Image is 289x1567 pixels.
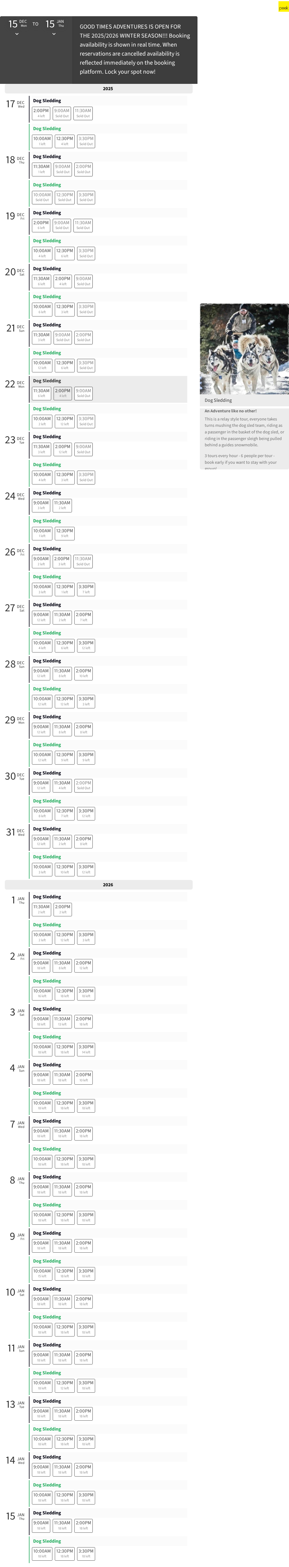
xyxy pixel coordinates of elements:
[79,988,94,994] span: 3:30PM
[56,471,73,478] span: 12:30PM
[79,702,94,707] span: 3 left
[56,695,73,702] span: 12:30PM
[54,730,70,735] span: 8 left
[33,938,51,943] span: 2 left
[79,1274,94,1279] span: 18 left
[33,293,61,300] a: Dog Sledding
[79,1218,94,1223] span: 18 left
[33,478,51,483] span: 4 left
[56,303,73,310] span: 12:30PM
[76,1240,91,1246] span: 2:00PM
[33,1006,61,1012] a: Dog Sledding
[54,506,70,511] span: 2 left
[79,695,94,702] span: 3:30PM
[54,219,70,226] span: 9:00AM
[33,1211,51,1218] span: 10:00AM
[33,1106,51,1111] span: 18 left
[33,854,61,860] a: Dog Sledding
[33,393,50,399] span: 6 left
[33,153,61,160] a: Dog Sledding
[33,471,51,478] span: 10:00AM
[33,142,51,147] span: 1 left
[33,247,51,254] span: 10:00AM
[76,387,91,394] span: 9:00AM
[56,583,73,590] span: 12:30PM
[76,393,91,399] span: Sold Out
[79,415,94,422] span: 3:30PM
[79,808,94,814] span: 3:30PM
[33,1218,51,1223] span: 18 left
[54,1246,70,1251] span: 18 left
[79,1106,94,1111] span: 18 left
[54,562,70,567] span: 3 left
[55,163,70,170] span: 9:00AM
[76,611,91,618] span: 2:00PM
[79,590,94,595] span: 7 left
[33,338,50,343] span: 3 left
[33,786,49,791] span: 12 left
[56,640,73,646] span: 12:30PM
[76,1184,91,1190] span: 2:00PM
[33,686,61,692] a: Dog Sledding
[79,1050,94,1055] span: 14 left
[33,275,50,282] span: 11:30AM
[56,870,73,875] span: 10 left
[79,471,94,478] span: 3:30PM
[33,1174,61,1180] a: Dog Sledding
[33,490,61,496] a: Dog Sledding
[33,921,61,928] a: Dog Sledding
[76,835,91,842] span: 2:00PM
[33,780,49,786] span: 9:00AM
[76,338,91,343] span: Sold Out
[75,562,91,567] span: Sold Out
[33,646,51,651] span: 4 left
[33,209,61,216] a: Dog Sledding
[56,247,73,254] span: 12:30PM
[33,1043,51,1050] span: 10:00AM
[56,938,73,943] span: 12 left
[55,170,70,175] span: Sold Out
[56,365,73,371] span: 6 left
[54,618,70,623] span: 2 left
[56,994,73,999] span: 18 left
[54,225,70,231] span: Sold Out
[54,842,70,847] span: 2 left
[56,1324,73,1330] span: 12:30PM
[54,107,70,114] span: 9:00AM
[76,618,91,623] span: 7 left
[79,1156,94,1162] span: 3:30PM
[54,1078,70,1083] span: 18 left
[56,527,73,534] span: 12:30PM
[33,555,49,562] span: 9:00AM
[76,674,91,679] span: 10 left
[33,499,49,506] span: 9:00AM
[79,197,94,203] span: Sold Out
[79,640,94,646] span: 3:30PM
[55,387,70,394] span: 2:00PM
[33,758,51,763] span: 12 left
[33,702,51,707] span: 12 left
[56,359,73,366] span: 12:30PM
[76,1302,91,1307] span: 18 left
[33,826,61,832] a: Dog Sledding
[33,303,51,310] span: 10:00AM
[33,1034,61,1040] a: Dog Sledding
[33,533,51,539] span: 1 left
[79,1162,94,1167] span: 18 left
[33,988,51,994] span: 10:00AM
[33,611,49,618] span: 9:00AM
[33,422,51,427] span: 2 left
[75,107,91,114] span: 11:30AM
[33,107,49,114] span: 2:00PM
[54,786,70,791] span: 4 left
[33,1162,51,1167] span: 18 left
[33,741,61,748] a: Dog Sledding
[33,450,50,455] span: 3 left
[33,730,49,735] span: 12 left
[56,1211,73,1218] span: 12:30PM
[55,393,70,399] span: 4 left
[56,254,73,259] span: 6 left
[76,163,91,170] span: 2:00PM
[55,331,70,338] span: 9:00AM
[79,1211,94,1218] span: 3:30PM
